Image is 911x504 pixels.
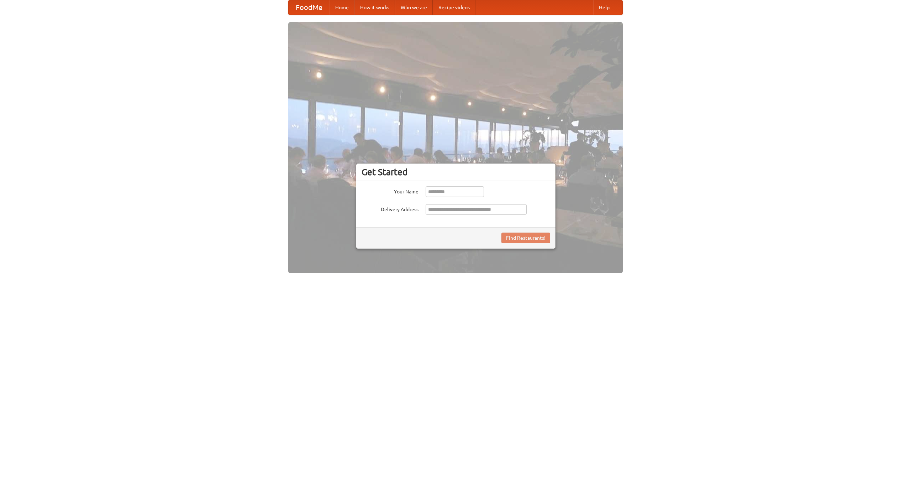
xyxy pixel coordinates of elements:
label: Delivery Address [362,204,418,213]
a: Help [593,0,615,15]
a: Recipe videos [433,0,475,15]
label: Your Name [362,186,418,195]
a: How it works [354,0,395,15]
h3: Get Started [362,167,550,177]
a: Home [330,0,354,15]
button: Find Restaurants! [501,233,550,243]
a: FoodMe [289,0,330,15]
a: Who we are [395,0,433,15]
